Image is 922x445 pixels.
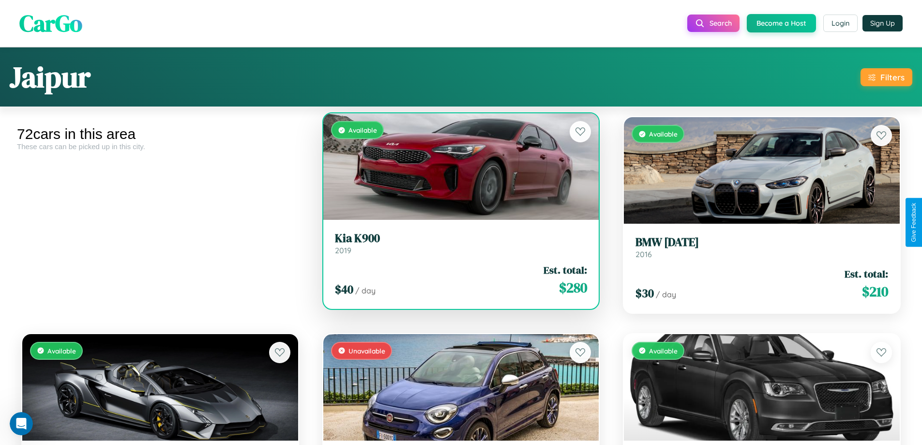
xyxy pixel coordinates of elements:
[656,290,676,299] span: / day
[710,19,732,28] span: Search
[355,286,376,295] span: / day
[747,14,816,32] button: Become a Host
[10,412,33,435] iframe: Intercom live chat
[823,15,858,32] button: Login
[861,68,912,86] button: Filters
[559,278,587,297] span: $ 280
[845,267,888,281] span: Est. total:
[348,126,377,134] span: Available
[635,235,888,249] h3: BMW [DATE]
[862,282,888,301] span: $ 210
[335,231,588,255] a: Kia K9002019
[17,142,303,151] div: These cars can be picked up in this city.
[635,285,654,301] span: $ 30
[880,72,905,82] div: Filters
[335,231,588,246] h3: Kia K900
[649,130,678,138] span: Available
[47,347,76,355] span: Available
[910,203,917,242] div: Give Feedback
[17,126,303,142] div: 72 cars in this area
[335,246,351,255] span: 2019
[649,347,678,355] span: Available
[862,15,903,31] button: Sign Up
[348,347,385,355] span: Unavailable
[10,57,91,97] h1: Jaipur
[635,249,652,259] span: 2016
[544,263,587,277] span: Est. total:
[19,7,82,39] span: CarGo
[635,235,888,259] a: BMW [DATE]2016
[335,281,353,297] span: $ 40
[687,15,740,32] button: Search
